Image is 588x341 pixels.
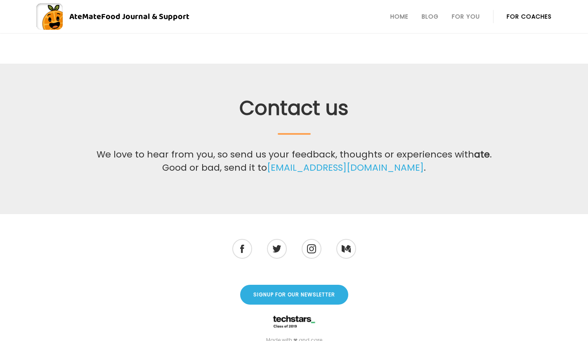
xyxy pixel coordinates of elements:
[36,3,552,30] a: AteMateFood Journal & Support
[507,13,552,20] a: For Coaches
[101,10,189,23] span: Food Journal & Support
[93,97,496,135] h2: Contact us
[307,244,316,253] img: Instagram
[267,161,424,174] a: [EMAIL_ADDRESS][DOMAIN_NAME]
[390,13,409,20] a: Home
[265,308,323,331] img: TECHSTARS
[272,245,281,253] img: Twitter
[452,13,480,20] a: For You
[63,10,189,23] div: AteMate
[240,285,348,305] a: Signup for our Newsletter
[93,148,496,174] p: We love to hear from you, so send us your feedback, thoughts or experiences with . Good or bad, s...
[240,245,244,253] img: Facebook
[422,13,439,20] a: Blog
[474,148,490,161] b: ate
[342,245,351,253] img: Medium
